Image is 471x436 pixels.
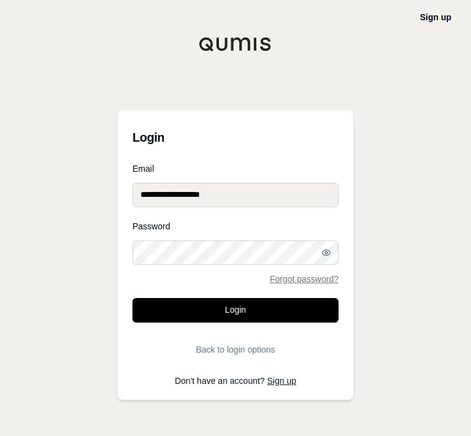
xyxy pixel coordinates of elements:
[199,37,272,52] img: Qumis
[132,298,339,323] button: Login
[132,222,339,231] label: Password
[132,125,339,150] h3: Login
[420,12,451,22] a: Sign up
[132,377,339,385] p: Don't have an account?
[132,337,339,362] button: Back to login options
[267,376,296,386] a: Sign up
[132,164,339,173] label: Email
[270,275,339,283] a: Forgot password?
